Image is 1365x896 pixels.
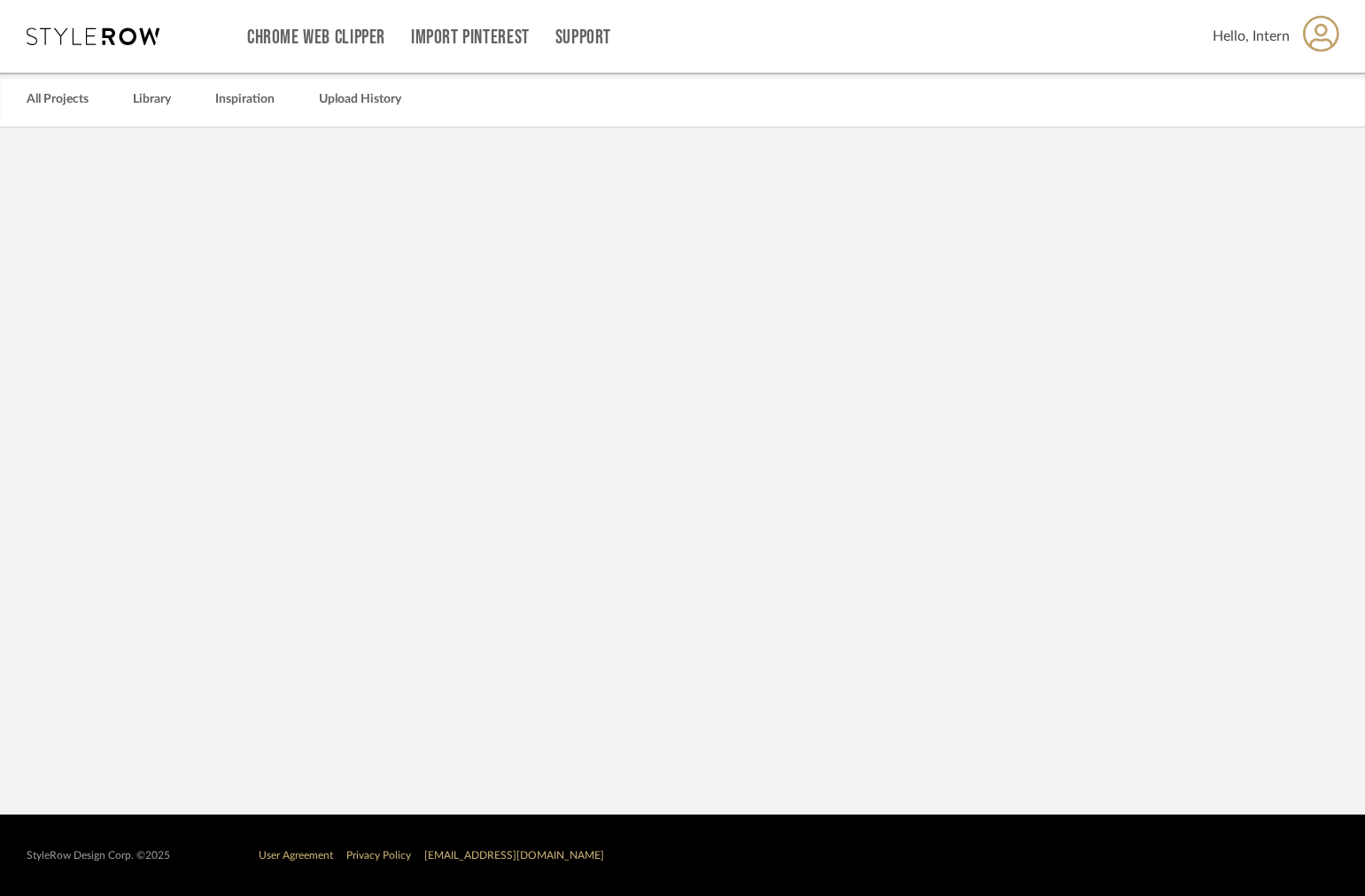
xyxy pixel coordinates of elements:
a: All Projects [27,88,89,112]
a: Support [555,30,611,45]
a: Chrome Web Clipper [247,30,385,45]
a: Privacy Policy [346,850,411,861]
a: [EMAIL_ADDRESS][DOMAIN_NAME] [424,850,604,861]
a: Library [133,88,171,112]
a: Import Pinterest [411,30,530,45]
a: Inspiration [215,88,275,112]
a: User Agreement [259,850,333,861]
span: Hello, Intern [1213,26,1290,47]
div: StyleRow Design Corp. ©2025 [27,849,170,862]
a: Upload History [319,88,401,112]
